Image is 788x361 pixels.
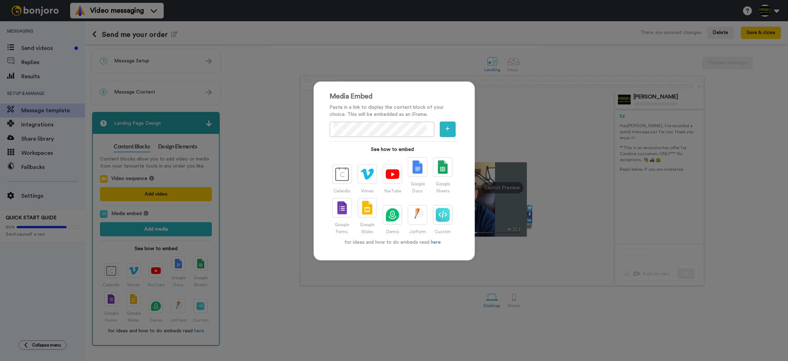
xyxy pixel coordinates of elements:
a: Google Sheets [430,157,455,193]
a: JotForm [405,205,430,234]
strong: See how to embed [330,146,456,153]
iframe: Intercom live chat [764,337,781,354]
span: JotForm [409,230,426,234]
span: Google Docs [411,182,425,193]
span: Calendly [333,189,350,193]
a: Vimeo [355,164,380,193]
img: Google_Sheets.svg [436,160,450,174]
a: Calendly [330,164,355,193]
img: demio.svg [385,208,399,222]
a: YouTube [380,164,405,193]
img: youtube.svg [385,169,399,179]
img: vimeo.svg [360,168,374,180]
img: Embed.svg [436,208,450,222]
span: Demio [386,230,399,234]
a: Google Docs [405,157,430,193]
span: Google Sheets [436,182,450,193]
p: Paste in a link to display the content block of your choice. This will be embedded as an iFrame. [330,104,456,118]
a: Custom [430,205,455,234]
img: calendly.svg [335,167,349,181]
span: YouTube [384,189,401,193]
span: Google Slides [360,222,374,234]
span: Google Forms [335,222,349,234]
img: Google_Forms.svg [335,201,349,215]
h2: Media Embed [330,92,456,100]
img: Google_Slides.png [362,201,372,215]
span: Vimeo [361,189,373,193]
a: Google Slides [355,198,380,234]
a: Demio [380,205,405,234]
img: GoogleDocs.svg [411,160,424,174]
span: Custom [435,230,451,234]
a: Google Forms [330,198,355,234]
img: jotform.svg [411,208,424,222]
p: for ideas and how to do embeds read [330,239,456,246]
a: here [431,240,441,245]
